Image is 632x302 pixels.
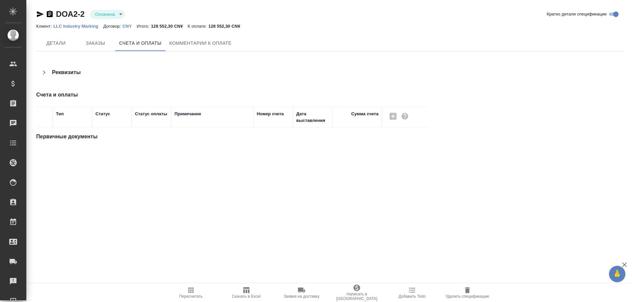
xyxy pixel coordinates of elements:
[296,111,329,124] div: Дата выставления
[135,111,167,117] div: Статус оплаты
[208,24,245,29] p: 128 552,30 CN¥
[36,133,429,141] h4: Первичные документы
[547,11,607,17] span: Кратко детали спецификации
[56,10,85,18] a: DOA2-2
[52,69,81,76] h4: Реквизиты
[609,266,625,282] button: 🙏
[80,39,111,47] span: Заказы
[137,24,151,29] p: Итого:
[36,10,44,18] button: Скопировать ссылку для ЯМессенджера
[36,24,53,29] p: Клиент:
[351,111,379,117] div: Сумма счета
[46,10,54,18] button: Скопировать ссылку
[53,23,103,29] a: LLC Industry Marking
[119,39,162,47] span: Счета и оплаты
[95,111,110,117] div: Статус
[122,23,137,29] a: CNY
[93,12,117,17] button: Оплачена
[122,24,137,29] p: CNY
[90,10,125,19] div: Оплачена
[612,267,623,281] span: 🙏
[174,111,201,117] div: Примечание
[103,24,123,29] p: Договор:
[40,39,72,47] span: Детали
[56,111,64,117] div: Тип
[188,24,208,29] p: К оплате:
[257,111,284,117] div: Номер счета
[36,91,429,99] h4: Счета и оплаты
[53,24,103,29] p: LLC Industry Marking
[170,39,232,47] span: Комментарии к оплате
[151,24,188,29] p: 128 552,30 CN¥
